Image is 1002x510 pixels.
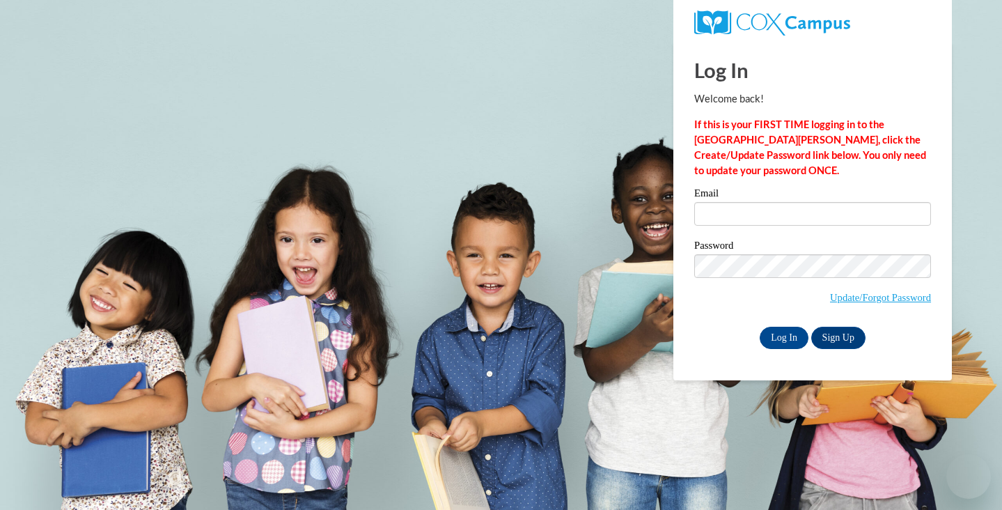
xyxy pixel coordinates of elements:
a: Update/Forgot Password [830,292,931,303]
a: Sign Up [811,327,866,349]
h1: Log In [694,56,931,84]
a: COX Campus [694,10,931,36]
strong: If this is your FIRST TIME logging in to the [GEOGRAPHIC_DATA][PERSON_NAME], click the Create/Upd... [694,118,926,176]
img: COX Campus [694,10,850,36]
label: Password [694,240,931,254]
p: Welcome back! [694,91,931,107]
iframe: Button to launch messaging window [946,454,991,499]
label: Email [694,188,931,202]
input: Log In [760,327,808,349]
